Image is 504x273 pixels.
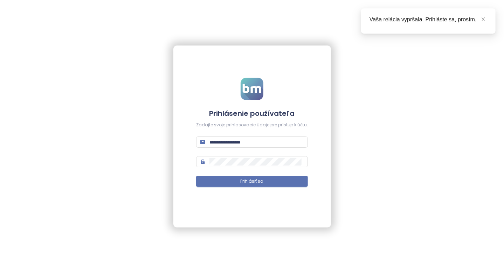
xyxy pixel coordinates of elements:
[196,108,308,118] h4: Prihlásenie používateľa
[200,140,205,145] span: mail
[200,159,205,164] span: lock
[241,178,264,185] span: Prihlásiť sa
[196,122,308,128] div: Zadajte svoje prihlasovacie údaje pre prístup k účtu.
[241,78,263,100] img: logo
[481,17,486,22] span: close
[196,176,308,187] button: Prihlásiť sa
[370,15,487,24] div: Vaša relácia vypršala. Prihláste sa, prosím.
